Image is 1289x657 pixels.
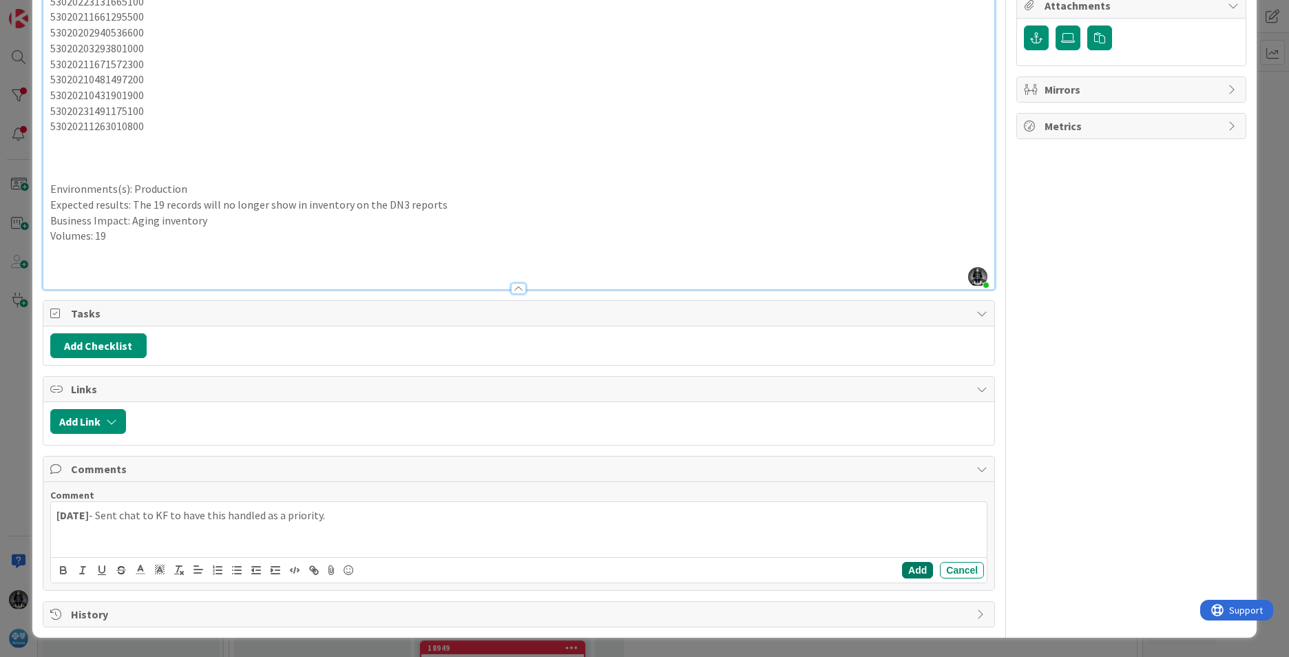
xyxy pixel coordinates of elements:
[50,409,126,434] button: Add Link
[968,267,987,286] img: ddRgQ3yRm5LdI1ED0PslnJbT72KgN0Tb.jfif
[1045,118,1221,134] span: Metrics
[29,2,63,19] span: Support
[50,333,147,358] button: Add Checklist
[71,606,970,623] span: History
[50,197,987,213] p: Expected results: The 19 records will no longer show in inventory on the DN3 reports
[902,562,933,578] button: Add
[50,228,987,244] p: Volumes: 19
[50,41,987,56] p: 53020203293801000
[50,181,987,197] p: Environments(s): Production
[50,72,987,87] p: 53020210481497200
[50,213,987,229] p: Business Impact: Aging inventory
[56,508,981,523] p: - Sent chat to KF to have this handled as a priority.
[50,9,987,25] p: 53020211661295500
[50,489,94,501] span: Comment
[71,461,970,477] span: Comments
[50,56,987,72] p: 53020211671572300
[71,305,970,322] span: Tasks
[940,562,984,578] button: Cancel
[56,508,89,522] strong: [DATE]
[71,381,970,397] span: Links
[50,118,987,134] p: 53020211263010800
[1045,81,1221,98] span: Mirrors
[50,87,987,103] p: 53020210431901900
[50,25,987,41] p: 53020202940536600
[50,103,987,119] p: 53020231491175100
